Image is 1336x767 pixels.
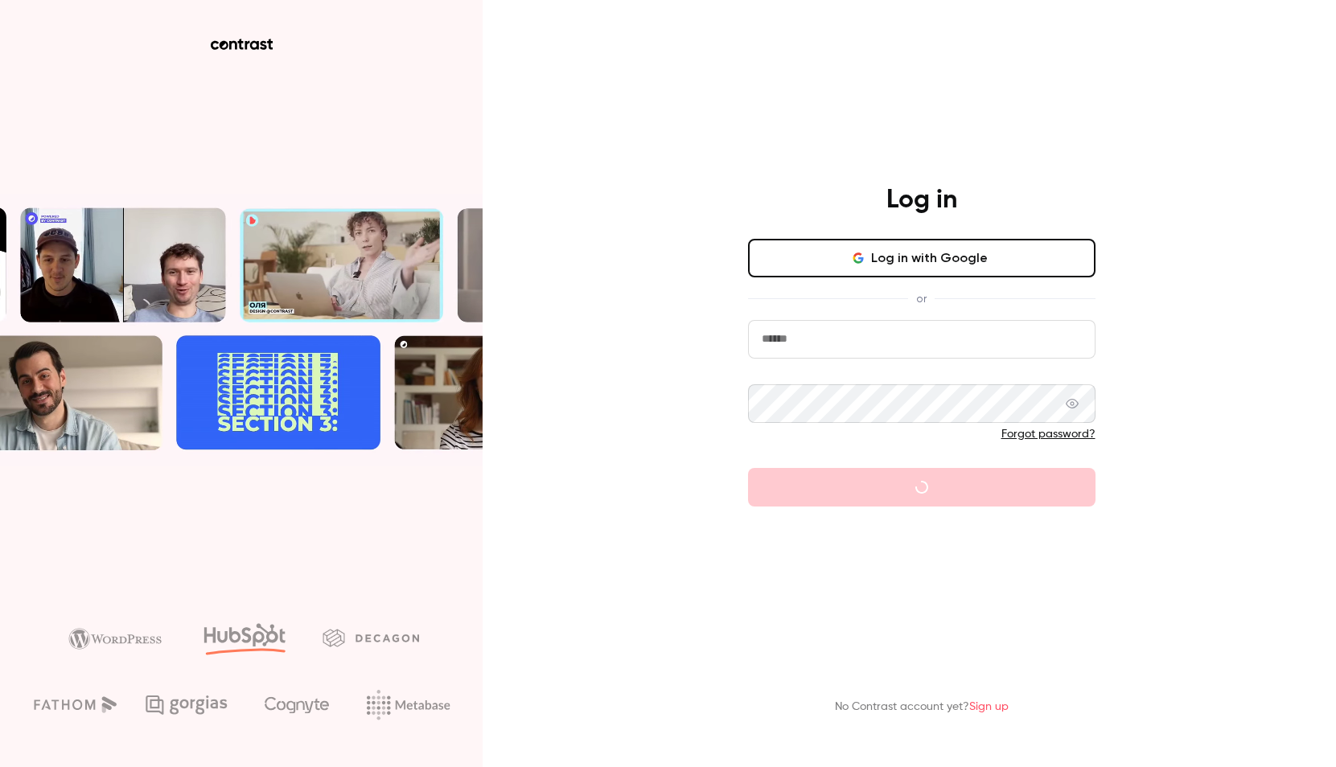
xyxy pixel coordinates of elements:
span: or [908,290,935,307]
button: Log in with Google [748,239,1096,277]
img: decagon [323,629,419,646]
a: Sign up [969,701,1009,712]
a: Forgot password? [1001,429,1096,440]
h4: Log in [886,184,957,216]
p: No Contrast account yet? [835,699,1009,716]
